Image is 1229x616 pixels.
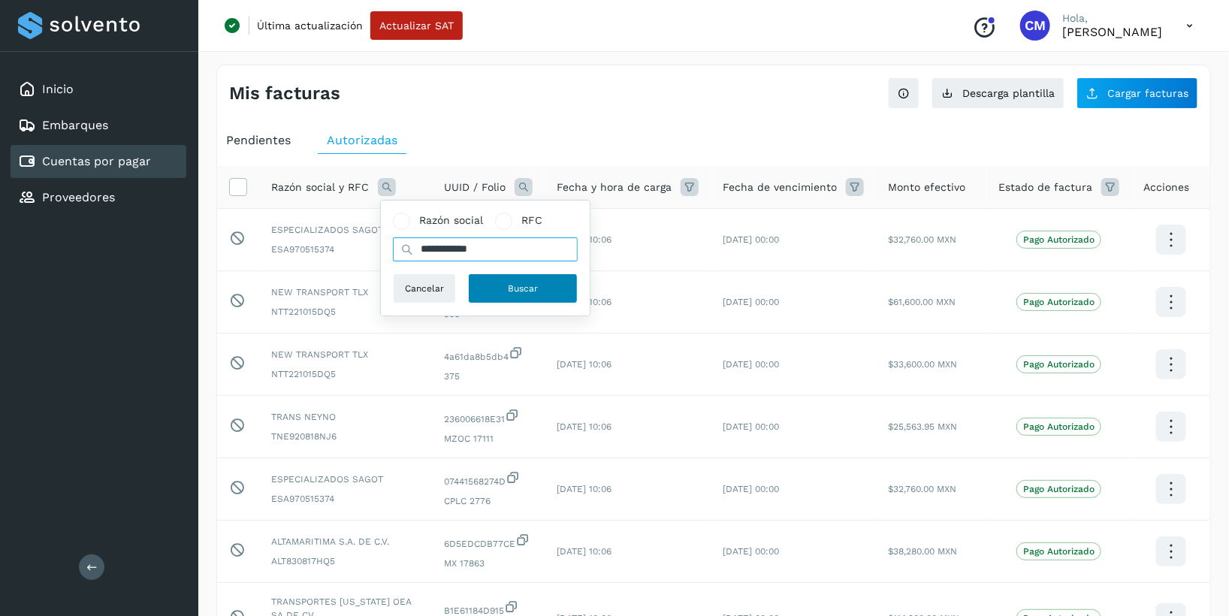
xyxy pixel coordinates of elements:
[1107,88,1188,98] span: Cargar facturas
[1062,12,1162,25] p: Hola,
[557,359,611,370] span: [DATE] 10:06
[444,494,533,508] span: CPLC 2776
[271,430,420,443] span: TNE920818NJ6
[257,19,363,32] p: Última actualización
[271,180,369,195] span: Razón social y RFC
[42,118,108,132] a: Embarques
[271,243,420,256] span: ESA970515374
[1023,297,1095,307] p: Pago Autorizado
[11,73,186,106] div: Inicio
[888,234,956,245] span: $32,760.00 MXN
[226,133,291,147] span: Pendientes
[723,484,779,494] span: [DATE] 00:00
[327,133,397,147] span: Autorizadas
[888,421,957,432] span: $25,563.95 MXN
[557,546,611,557] span: [DATE] 10:06
[271,410,420,424] span: TRANS NEYNO
[557,484,611,494] span: [DATE] 10:06
[557,180,672,195] span: Fecha y hora de carga
[557,421,611,432] span: [DATE] 10:06
[1023,421,1095,432] p: Pago Autorizado
[370,11,463,40] button: Actualizar SAT
[444,432,533,445] span: MZOC 17111
[229,83,340,104] h4: Mis facturas
[271,305,420,319] span: NTT221015DQ5
[444,346,533,364] span: 4a61da8b5db4
[1062,25,1162,39] p: Cynthia Mendoza
[271,348,420,361] span: NEW TRANSPORT TLX
[723,421,779,432] span: [DATE] 00:00
[271,285,420,299] span: NEW TRANSPORT TLX
[11,109,186,142] div: Embarques
[723,546,779,557] span: [DATE] 00:00
[888,546,957,557] span: $38,280.00 MXN
[888,180,965,195] span: Monto efectivo
[723,234,779,245] span: [DATE] 00:00
[444,533,533,551] span: 6D5EDCDB77CE
[723,297,779,307] span: [DATE] 00:00
[723,359,779,370] span: [DATE] 00:00
[444,180,506,195] span: UUID / Folio
[444,557,533,570] span: MX 17863
[42,190,115,204] a: Proveedores
[1143,180,1189,195] span: Acciones
[1023,484,1095,494] p: Pago Autorizado
[932,77,1064,109] button: Descarga plantilla
[42,82,74,96] a: Inicio
[723,180,837,195] span: Fecha de vencimiento
[1023,359,1095,370] p: Pago Autorizado
[11,181,186,214] div: Proveedores
[271,535,420,548] span: ALTAMARITIMA S.A. DE C.V.
[271,473,420,486] span: ESPECIALIZADOS SAGOT
[11,145,186,178] div: Cuentas por pagar
[271,223,420,237] span: ESPECIALIZADOS SAGOT
[444,470,533,488] span: 07441568274D
[888,297,956,307] span: $61,600.00 MXN
[444,408,533,426] span: 236006618E31
[1077,77,1198,109] button: Cargar facturas
[888,359,957,370] span: $33,600.00 MXN
[271,492,420,506] span: ESA970515374
[271,554,420,568] span: ALT830817HQ5
[444,370,533,383] span: 375
[42,154,151,168] a: Cuentas por pagar
[998,180,1092,195] span: Estado de factura
[888,484,956,494] span: $32,760.00 MXN
[1023,234,1095,245] p: Pago Autorizado
[271,367,420,381] span: NTT221015DQ5
[1023,546,1095,557] p: Pago Autorizado
[962,88,1055,98] span: Descarga plantilla
[379,20,454,31] span: Actualizar SAT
